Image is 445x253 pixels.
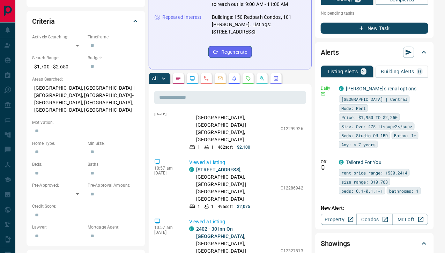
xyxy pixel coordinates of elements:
p: [DATE] [154,171,179,176]
span: beds: 0.1-0.1,1-1 [341,187,383,194]
svg: Requests [245,76,251,81]
span: Any: < 7 years [341,141,376,148]
p: Areas Searched: [32,76,140,82]
p: 1 [198,144,200,150]
div: Showings [321,235,428,252]
a: Property [321,214,357,225]
h2: Alerts [321,47,339,58]
svg: Push Notification Only [321,165,326,170]
svg: Listing Alerts [231,76,237,81]
span: Mode: Rent [341,105,366,112]
p: Budget: [88,55,140,61]
span: Beds: Studio OR 1BD [341,132,388,139]
div: condos.ca [339,160,344,165]
p: , [GEOGRAPHIC_DATA], [GEOGRAPHIC_DATA] | [GEOGRAPHIC_DATA], [GEOGRAPHIC_DATA] [196,107,277,143]
button: New Task [321,23,428,34]
p: 1 [198,203,200,210]
p: Home Type: [32,140,84,147]
svg: Agent Actions [273,76,279,81]
p: $1,700 - $2,650 [32,61,84,73]
span: [GEOGRAPHIC_DATA] | Central [341,96,407,103]
svg: Email [321,91,326,96]
span: Baths: 1+ [394,132,416,139]
span: size range: 310,768 [341,178,388,185]
p: [DATE] [154,111,179,116]
p: Search Range: [32,55,84,61]
a: 2402 - 30 Inn On [GEOGRAPHIC_DATA] [196,226,244,239]
p: Baths: [88,161,140,168]
div: condos.ca [189,167,194,172]
a: [PERSON_NAME]'s renal options [346,86,417,91]
span: Price: $1,950 TO $2,250 [341,114,398,121]
p: Building Alerts [381,69,414,74]
p: 0 [418,69,421,74]
svg: Notes [176,76,181,81]
p: Lawyer: [32,224,84,230]
div: Alerts [321,44,428,61]
svg: Emails [217,76,223,81]
p: Listing Alerts [328,69,358,74]
p: Buildings: 150 Redpath Condos, 101 [PERSON_NAME]. Listings: [STREET_ADDRESS] [212,14,306,36]
p: Viewed a Listing [189,159,303,166]
p: Beds: [32,161,84,168]
p: C12286942 [281,185,303,191]
p: [DATE] [154,230,179,235]
p: 2 [362,69,365,74]
svg: Calls [203,76,209,81]
p: [GEOGRAPHIC_DATA], [GEOGRAPHIC_DATA] | [GEOGRAPHIC_DATA], [GEOGRAPHIC_DATA]-[GEOGRAPHIC_DATA], [G... [32,82,140,116]
p: 495 sqft [218,203,233,210]
p: Viewed a Listing [189,218,303,225]
p: Motivation: [32,119,140,126]
span: bathrooms: 1 [389,187,418,194]
span: rent price range: 1530,2414 [341,169,407,176]
p: 1 [211,144,214,150]
p: Min Size: [88,140,140,147]
p: Daily [321,85,335,91]
div: Criteria [32,13,140,30]
p: New Alert: [321,204,428,212]
p: 10:57 am [154,166,179,171]
div: condos.ca [189,226,194,231]
p: Off [321,159,335,165]
h2: Criteria [32,16,55,27]
p: C12299926 [281,126,303,132]
p: 1 [211,203,214,210]
p: Repeated Interest [162,14,201,21]
svg: Lead Browsing Activity [190,76,195,81]
p: Pre-Approved: [32,182,84,188]
a: [STREET_ADDRESS] [196,167,240,172]
h2: Showings [321,238,350,249]
div: condos.ca [339,86,344,91]
p: No pending tasks [321,8,428,18]
p: 462 sqft [218,144,233,150]
a: Condos [356,214,392,225]
span: Size: Over 475 ft<sup>2</sup> [341,123,412,130]
p: $2,100 [237,144,251,150]
p: Credit Score: [32,203,140,209]
p: $2,075 [237,203,251,210]
p: All [152,76,157,81]
a: Tailored For You [346,159,381,165]
button: Regenerate [208,46,252,58]
p: 10:57 am [154,225,179,230]
p: Timeframe: [88,34,140,40]
a: Mr.Loft [392,214,428,225]
p: , [GEOGRAPHIC_DATA], [GEOGRAPHIC_DATA] | [GEOGRAPHIC_DATA], [GEOGRAPHIC_DATA] [196,166,277,203]
p: Pre-Approval Amount: [88,182,140,188]
svg: Opportunities [259,76,265,81]
p: Actively Searching: [32,34,84,40]
p: Mortgage Agent: [88,224,140,230]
